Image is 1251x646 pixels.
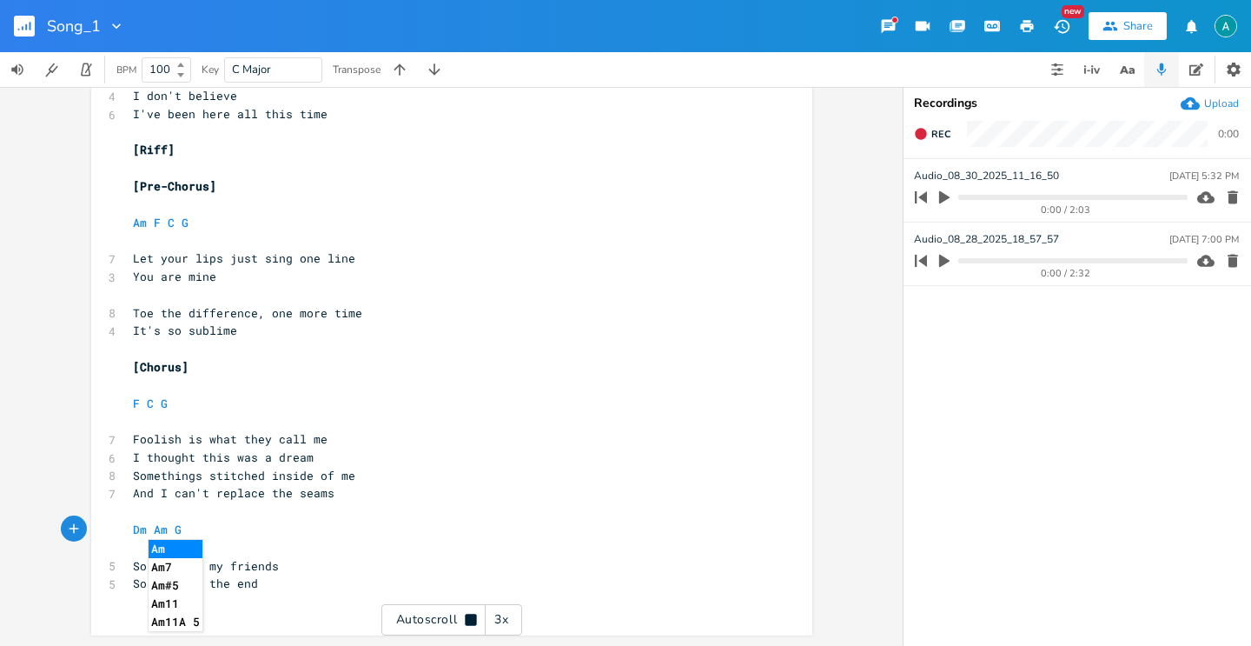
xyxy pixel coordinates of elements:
[149,576,202,595] li: Am#5
[1044,10,1079,42] button: New
[116,65,136,75] div: BPM
[1181,94,1239,113] button: Upload
[944,205,1188,215] div: 0:00 / 2:03
[147,396,154,411] span: C
[149,613,202,631] li: Am11A 5
[333,64,381,75] div: Transpose
[914,168,1059,184] span: Audio_08_30_2025_11_16_50
[133,305,362,321] span: Toe the difference, one more time
[1169,171,1239,181] div: [DATE] 5:32 PM
[168,215,175,230] span: C
[931,128,950,141] span: Rec
[133,468,355,483] span: Somethings stitched inside of me
[914,97,1241,110] div: Recordings
[133,178,216,194] span: [Pre-Chorus]
[133,142,175,157] span: [Riff]
[182,215,189,230] span: G
[133,450,314,465] span: I thought this was a dream
[175,522,182,537] span: G
[1204,97,1239,110] div: Upload
[133,396,140,411] span: F
[907,120,957,148] button: Rec
[381,604,522,636] div: Autoscroll
[149,595,202,613] li: Am11
[154,522,168,537] span: Am
[161,396,168,411] span: G
[133,522,147,537] span: Dm
[133,431,328,447] span: Foolish is what they call me
[133,250,355,266] span: Let your lips just sing one line
[133,269,216,284] span: You are mine
[133,576,258,591] span: So long to the end
[944,269,1188,278] div: 0:00 / 2:32
[232,62,271,77] span: C Major
[154,215,161,230] span: F
[1123,18,1153,34] div: Share
[486,604,517,636] div: 3x
[1169,235,1239,244] div: [DATE] 7:00 PM
[133,558,279,574] span: So long to my friends
[47,18,101,34] span: Song_1
[914,231,1059,248] span: Audio_08_28_2025_18_57_57
[202,64,219,75] div: Key
[149,558,202,576] li: Am7
[133,215,147,230] span: Am
[1089,12,1167,40] button: Share
[1215,15,1237,37] img: Alex
[133,88,237,103] span: I don't believe
[149,540,202,558] li: Am
[133,359,189,375] span: [Chorus]
[133,106,328,122] span: I've been here all this time
[1218,129,1239,139] div: 0:00
[133,485,334,501] span: And I can't replace the seams
[1062,5,1084,18] div: New
[133,323,237,338] span: It's so sublime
